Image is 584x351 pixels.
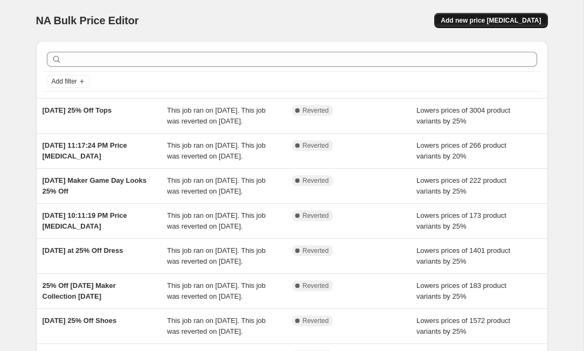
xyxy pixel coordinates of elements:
[416,246,510,265] span: Lowers prices of 1401 product variants by 25%
[303,106,329,115] span: Reverted
[167,141,266,160] span: This job ran on [DATE]. This job was reverted on [DATE].
[416,176,506,195] span: Lowers prices of 222 product variants by 25%
[167,316,266,335] span: This job ran on [DATE]. This job was reverted on [DATE].
[416,141,506,160] span: Lowers prices of 266 product variants by 20%
[167,176,266,195] span: This job ran on [DATE]. This job was reverted on [DATE].
[52,77,77,86] span: Add filter
[303,141,329,150] span: Reverted
[47,75,90,88] button: Add filter
[441,16,541,25] span: Add new price [MEDICAL_DATA]
[167,106,266,125] span: This job ran on [DATE]. This job was reverted on [DATE].
[303,316,329,325] span: Reverted
[303,176,329,185] span: Reverted
[416,106,510,125] span: Lowers prices of 3004 product variants by 25%
[43,281,116,300] span: 25% Off [DATE] Maker Collection [DATE]
[43,141,127,160] span: [DATE] 11:17:24 PM Price [MEDICAL_DATA]
[303,211,329,220] span: Reverted
[43,176,147,195] span: [DATE] Maker Game Day Looks 25% Off
[36,15,139,26] span: NA Bulk Price Editor
[434,13,547,28] button: Add new price [MEDICAL_DATA]
[43,316,117,325] span: [DATE] 25% Off Shoes
[416,281,506,300] span: Lowers prices of 183 product variants by 25%
[416,211,506,230] span: Lowers prices of 173 product variants by 25%
[303,281,329,290] span: Reverted
[416,316,510,335] span: Lowers prices of 1572 product variants by 25%
[43,246,123,254] span: [DATE] at 25% Off Dress
[167,281,266,300] span: This job ran on [DATE]. This job was reverted on [DATE].
[303,246,329,255] span: Reverted
[167,246,266,265] span: This job ran on [DATE]. This job was reverted on [DATE].
[43,106,112,114] span: [DATE] 25% Off Tops
[43,211,127,230] span: [DATE] 10:11:19 PM Price [MEDICAL_DATA]
[167,211,266,230] span: This job ran on [DATE]. This job was reverted on [DATE].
